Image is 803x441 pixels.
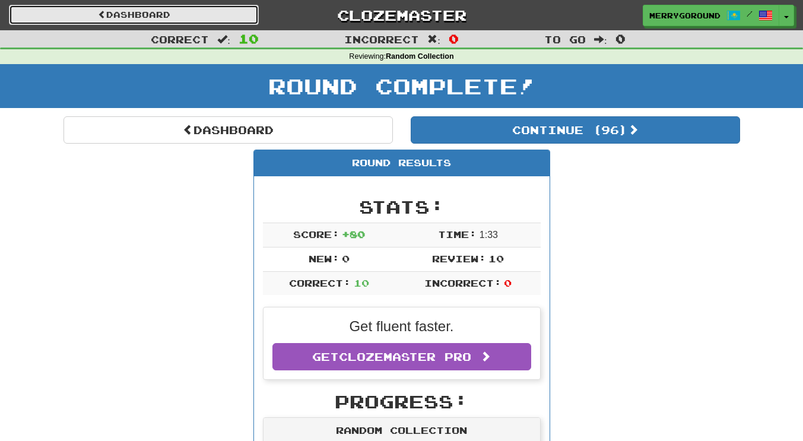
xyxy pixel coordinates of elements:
h2: Progress: [263,392,541,411]
span: 0 [504,277,512,288]
h1: Round Complete! [4,74,799,98]
span: : [427,34,440,45]
strong: Random Collection [386,52,454,61]
div: Round Results [254,150,550,176]
span: 1 : 33 [480,230,498,240]
span: Correct: [289,277,351,288]
span: / [747,9,753,18]
span: 10 [488,253,504,264]
span: 10 [354,277,369,288]
span: + 80 [342,229,365,240]
h2: Stats: [263,197,541,217]
span: 0 [615,31,626,46]
span: 10 [239,31,259,46]
span: : [594,34,607,45]
a: Dashboard [64,116,393,144]
span: Clozemaster Pro [339,350,471,363]
span: : [217,34,230,45]
span: 0 [449,31,459,46]
span: To go [544,33,586,45]
span: Score: [293,229,339,240]
span: New: [309,253,339,264]
a: GetClozemaster Pro [272,343,531,370]
a: Merrygoround / [643,5,779,26]
span: Review: [432,253,486,264]
a: Dashboard [9,5,259,25]
p: Get fluent faster. [272,316,531,337]
span: Time: [438,229,477,240]
span: 0 [342,253,350,264]
button: Continue (96) [411,116,740,144]
span: Incorrect [344,33,419,45]
a: Clozemaster [277,5,526,26]
span: Merrygoround [649,10,721,21]
span: Incorrect: [424,277,502,288]
span: Correct [151,33,209,45]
